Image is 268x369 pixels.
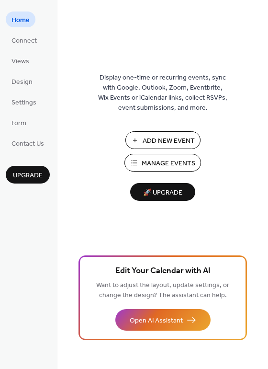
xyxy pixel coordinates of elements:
[6,32,43,48] a: Connect
[6,166,50,184] button: Upgrade
[143,136,195,146] span: Add New Event
[98,73,227,113] span: Display one-time or recurring events, sync with Google, Outlook, Zoom, Eventbrite, Wix Events or ...
[6,53,35,69] a: Views
[115,309,211,331] button: Open AI Assistant
[96,279,229,302] span: Want to adjust the layout, update settings, or change the design? The assistant can help.
[6,12,35,27] a: Home
[136,186,190,199] span: 🚀 Upgrade
[6,94,42,110] a: Settings
[6,73,38,89] a: Design
[11,36,37,46] span: Connect
[13,171,43,181] span: Upgrade
[130,183,195,201] button: 🚀 Upgrade
[11,139,44,149] span: Contact Us
[11,118,26,128] span: Form
[11,98,36,108] span: Settings
[6,115,32,130] a: Form
[142,159,195,169] span: Manage Events
[11,15,30,25] span: Home
[125,131,201,149] button: Add New Event
[130,316,183,326] span: Open AI Assistant
[6,135,50,151] a: Contact Us
[124,154,201,172] button: Manage Events
[11,77,33,87] span: Design
[11,57,29,67] span: Views
[115,265,211,278] span: Edit Your Calendar with AI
